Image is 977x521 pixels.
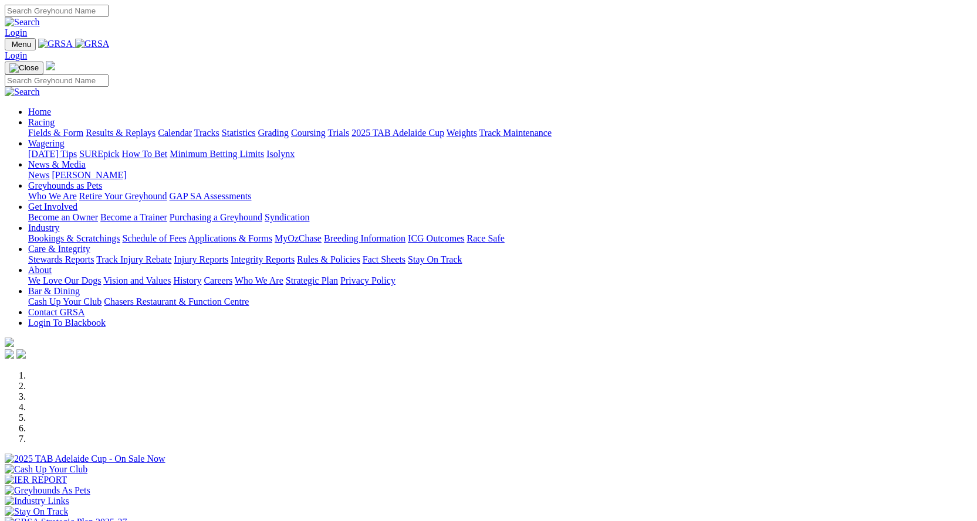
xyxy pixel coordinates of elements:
[28,202,77,212] a: Get Involved
[28,275,101,285] a: We Love Our Dogs
[28,191,77,201] a: Who We Are
[28,307,84,317] a: Contact GRSA
[5,17,40,28] img: Search
[28,244,90,254] a: Care & Integrity
[188,233,272,243] a: Applications & Forms
[28,170,49,180] a: News
[222,128,256,138] a: Statistics
[28,181,102,190] a: Greyhounds as Pets
[5,38,36,50] button: Toggle navigation
[16,349,26,359] img: twitter.svg
[235,275,283,285] a: Who We Are
[79,149,119,159] a: SUREpick
[266,149,295,159] a: Isolynx
[46,61,55,70] img: logo-grsa-white.png
[28,233,120,243] a: Bookings & Scratchings
[170,191,252,201] a: GAP SA Assessments
[28,233,972,244] div: Industry
[96,254,171,264] a: Track Injury Rebate
[351,128,444,138] a: 2025 TAB Adelaide Cup
[340,275,395,285] a: Privacy Policy
[194,128,219,138] a: Tracks
[28,318,106,328] a: Login To Blackbook
[28,128,972,138] div: Racing
[5,454,165,464] img: 2025 TAB Adelaide Cup - On Sale Now
[327,128,349,138] a: Trials
[363,254,405,264] a: Fact Sheets
[28,191,972,202] div: Greyhounds as Pets
[75,39,110,49] img: GRSA
[174,254,228,264] a: Injury Reports
[38,39,73,49] img: GRSA
[28,149,972,159] div: Wagering
[100,212,167,222] a: Become a Trainer
[5,5,109,17] input: Search
[170,149,264,159] a: Minimum Betting Limits
[28,254,94,264] a: Stewards Reports
[5,62,43,74] button: Toggle navigation
[5,496,69,506] img: Industry Links
[5,28,27,38] a: Login
[28,149,77,159] a: [DATE] Tips
[103,275,171,285] a: Vision and Values
[286,275,338,285] a: Strategic Plan
[28,170,972,181] div: News & Media
[275,233,322,243] a: MyOzChase
[28,128,83,138] a: Fields & Form
[86,128,155,138] a: Results & Replays
[28,107,51,117] a: Home
[28,286,80,296] a: Bar & Dining
[28,223,59,233] a: Industry
[170,212,262,222] a: Purchasing a Greyhound
[408,254,462,264] a: Stay On Track
[28,212,98,222] a: Become an Owner
[466,233,504,243] a: Race Safe
[204,275,232,285] a: Careers
[265,212,309,222] a: Syndication
[5,475,67,485] img: IER REPORT
[5,464,87,475] img: Cash Up Your Club
[408,233,464,243] a: ICG Outcomes
[479,128,552,138] a: Track Maintenance
[28,265,52,275] a: About
[28,159,86,169] a: News & Media
[28,297,102,307] a: Cash Up Your Club
[5,74,109,87] input: Search
[9,63,39,73] img: Close
[258,128,289,138] a: Grading
[5,338,14,347] img: logo-grsa-white.png
[12,40,31,49] span: Menu
[5,506,68,517] img: Stay On Track
[324,233,405,243] a: Breeding Information
[28,297,972,307] div: Bar & Dining
[447,128,477,138] a: Weights
[5,50,27,60] a: Login
[291,128,326,138] a: Coursing
[79,191,167,201] a: Retire Your Greyhound
[28,254,972,265] div: Care & Integrity
[28,275,972,286] div: About
[297,254,360,264] a: Rules & Policies
[173,275,201,285] a: History
[122,233,186,243] a: Schedule of Fees
[28,138,65,148] a: Wagering
[28,117,55,127] a: Racing
[5,87,40,97] img: Search
[231,254,295,264] a: Integrity Reports
[28,212,972,223] div: Get Involved
[5,349,14,359] img: facebook.svg
[52,170,126,180] a: [PERSON_NAME]
[5,485,90,496] img: Greyhounds As Pets
[122,149,168,159] a: How To Bet
[104,297,249,307] a: Chasers Restaurant & Function Centre
[158,128,192,138] a: Calendar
